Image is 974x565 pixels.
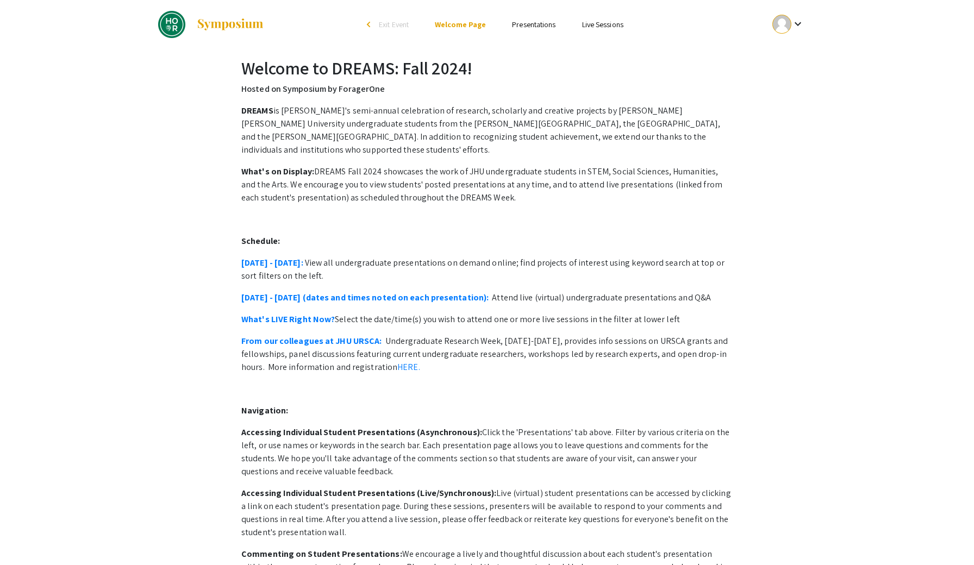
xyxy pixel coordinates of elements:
[241,58,733,78] h2: Welcome to DREAMS: Fall 2024!
[241,405,288,416] strong: Navigation:
[158,11,264,38] a: DREAMS: Fall 2024
[379,20,409,29] span: Exit Event
[241,487,733,539] p: Live (virtual) student presentations can be accessed by clicking a link on each student's present...
[512,20,555,29] a: Presentations
[241,235,280,247] strong: Schedule:
[241,292,489,303] a: [DATE] - [DATE] (dates and times noted on each presentation):
[397,361,420,373] a: HERE.
[241,257,303,268] a: [DATE] - [DATE]:
[241,165,733,204] p: DREAMS Fall 2024 showcases the work of JHU undergraduate students in STEM, Social Sciences, Human...
[241,548,402,560] strong: Commenting on Student Presentations:
[367,21,373,28] div: arrow_back_ios
[241,105,273,116] strong: DREAMS
[241,487,496,499] strong: Accessing Individual Student Presentations (Live/Synchronous):
[241,426,482,438] strong: Accessing Individual Student Presentations (Asynchronous):
[241,335,733,374] p: Undergraduate Research Week, [DATE]-[DATE], provides info sessions on URSCA grants and fellowship...
[241,256,733,282] p: View all undergraduate presentations on demand online; find projects of interest using keyword se...
[582,20,623,29] a: Live Sessions
[241,426,733,478] p: Click the 'Presentations' tab above. Filter by various criteria on the left, or use names or keyw...
[196,18,264,31] img: Symposium by ForagerOne
[791,17,804,30] mat-icon: Expand account dropdown
[241,166,314,177] strong: What's on Display:
[241,313,335,325] a: What's LIVE Right Now?
[241,291,733,304] p: Attend live (virtual) undergraduate presentations and Q&A
[761,12,816,36] button: Expand account dropdown
[241,83,733,96] p: Hosted on Symposium by ForagerOne
[241,313,733,326] p: Select the date/time(s) you wish to attend one or more live sessions in the filter at lower left
[241,335,382,347] a: From our colleagues at JHU URSCA:
[8,516,46,557] iframe: Chat
[158,11,185,38] img: DREAMS: Fall 2024
[241,104,733,156] p: is [PERSON_NAME]'s semi-annual celebration of research, scholarly and creative projects by [PERSO...
[435,20,486,29] a: Welcome Page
